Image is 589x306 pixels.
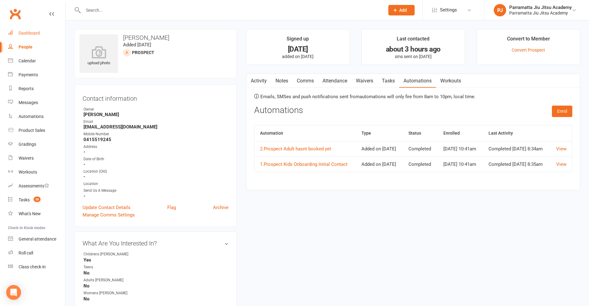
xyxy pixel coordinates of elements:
span: 38 [34,197,41,202]
h3: Contact information [83,93,228,102]
strong: - [83,193,228,199]
button: Enrol [552,106,572,117]
div: [DATE] 10:41am [443,146,477,152]
div: [DATE] 10:41am [443,162,477,167]
div: Last contacted [397,35,429,46]
div: Automations [19,114,44,119]
strong: No [83,270,228,276]
a: Manage Comms Settings [83,211,135,219]
div: Assessments [19,183,49,188]
a: Assessments [8,179,65,193]
div: Roll call [19,250,33,255]
a: Automations [399,74,436,88]
a: Activity [246,74,271,88]
div: What's New [19,211,41,216]
strong: 0415519245 [83,137,228,142]
a: Clubworx [7,6,23,22]
a: Archive [213,204,228,211]
a: Tasks [378,74,399,88]
time: Added [DATE] [123,42,151,48]
a: Calendar [8,54,65,68]
div: Open Intercom Messenger [6,285,21,300]
div: Reports [19,86,34,91]
a: Payments [8,68,65,82]
div: Send Us A Message [83,188,228,194]
strong: No [83,283,228,289]
div: Signed up [287,35,309,46]
a: What's New [8,207,65,221]
div: Dashboard [19,31,40,36]
div: Email [83,119,228,125]
th: Last Activity [483,125,550,141]
span: Settings [440,3,457,17]
div: Parramatta Jiu Jitsu Academy [509,5,572,10]
strong: - [83,174,228,179]
a: People [8,40,65,54]
div: Completed [408,146,432,152]
span: Add [399,8,407,13]
div: People [19,44,32,49]
div: Location [83,181,228,187]
div: Address [83,144,228,150]
a: Dashboard [8,26,65,40]
th: Status [403,125,437,141]
div: Gradings [19,142,36,147]
div: PJ [494,4,506,16]
th: Enrolled [438,125,483,141]
div: Completed [DATE] 8:34am [489,146,544,152]
div: Calendar [19,58,36,63]
a: Flag [167,204,176,211]
div: Messages [19,100,38,105]
div: Waivers [19,156,34,161]
div: about 3 hours ago [367,46,459,52]
input: Search... [81,6,380,15]
div: Date of Birth [83,156,228,162]
div: Childrens [PERSON_NAME] [83,251,134,257]
strong: - [83,149,228,155]
a: Product Sales [8,124,65,137]
div: Completed [408,162,432,167]
a: View [556,161,566,167]
div: upload photo [79,46,118,66]
div: Tasks [19,197,30,202]
a: Gradings [8,137,65,151]
a: General attendance kiosk mode [8,232,65,246]
strong: [PERSON_NAME] [83,112,228,117]
a: Convert Prospect [512,48,545,52]
a: 1.Prospect Kids Onboarding Initial Contact [260,161,348,167]
a: Tasks 38 [8,193,65,207]
a: Update Contact Details [83,204,130,211]
div: Mobile Number [83,131,228,137]
a: 2.Prospect Adult hasnt booked yet [260,146,331,152]
strong: No [83,296,228,302]
strong: - [83,161,228,167]
a: Class kiosk mode [8,260,65,274]
a: Notes [271,74,292,88]
div: Workouts [19,170,37,174]
p: sms sent on [DATE] [367,54,459,59]
div: Owner [83,107,228,112]
div: Womens [PERSON_NAME] [83,290,134,296]
div: Parramatta Jiu Jitsu Academy [509,10,572,16]
a: Waivers [8,151,65,165]
div: Added on [DATE] [361,162,397,167]
div: Added on [DATE] [361,146,397,152]
strong: Yes [83,257,228,263]
snap: prospect [132,50,154,55]
div: Class check-in [19,264,46,269]
div: General attendance [19,237,56,241]
a: Attendance [318,74,352,88]
div: Teens [83,264,134,270]
p: Emails, SMSes and push notifications sent from automations will only fire from 8am to 10pm, local... [254,94,572,99]
div: Location (Old) [83,169,228,174]
h3: [PERSON_NAME] [79,34,232,41]
a: Messages [8,96,65,110]
div: Product Sales [19,128,45,133]
div: Convert to Member [507,35,550,46]
a: Workouts [436,74,465,88]
div: Adults [PERSON_NAME] [83,277,134,283]
strong: [EMAIL_ADDRESS][DOMAIN_NAME] [83,124,228,130]
a: Workouts [8,165,65,179]
a: Waivers [352,74,378,88]
th: Automation [254,125,356,141]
